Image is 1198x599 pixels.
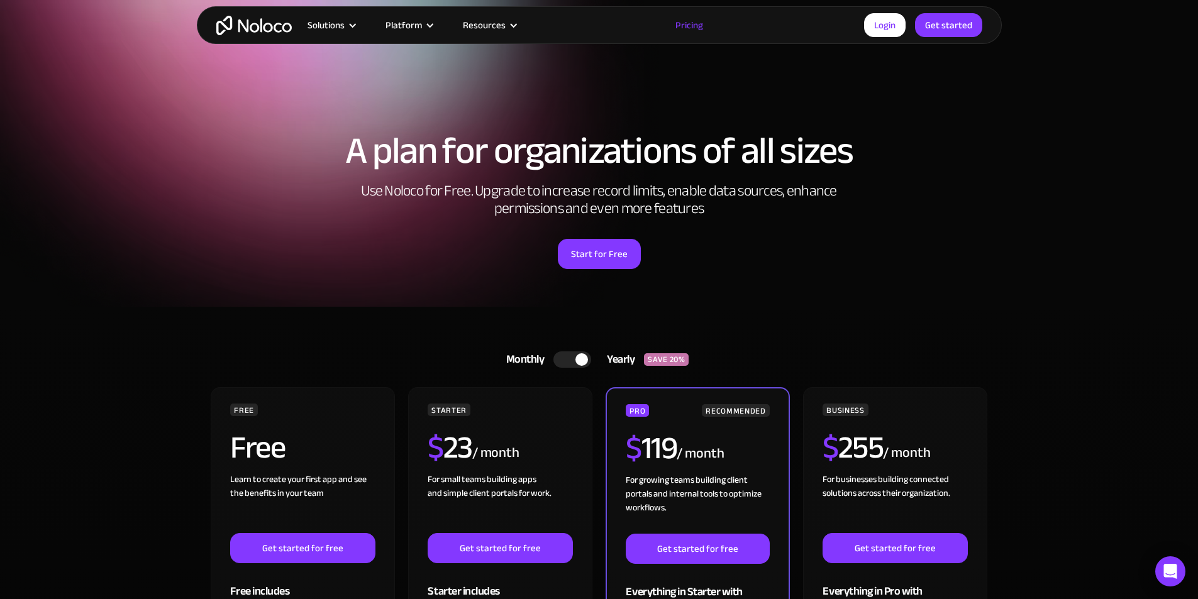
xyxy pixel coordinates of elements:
[883,443,930,463] div: / month
[626,419,641,478] span: $
[626,404,649,417] div: PRO
[428,404,470,416] div: STARTER
[702,404,769,417] div: RECOMMENDED
[823,533,967,563] a: Get started for free
[823,473,967,533] div: For businesses building connected solutions across their organization. ‍
[864,13,906,37] a: Login
[292,17,370,33] div: Solutions
[428,533,572,563] a: Get started for free
[644,353,689,366] div: SAVE 20%
[591,350,644,369] div: Yearly
[348,182,851,217] h2: Use Noloco for Free. Upgrade to increase record limits, enable data sources, enhance permissions ...
[823,418,838,477] span: $
[370,17,447,33] div: Platform
[823,432,883,463] h2: 255
[428,418,443,477] span: $
[230,473,375,533] div: Learn to create your first app and see the benefits in your team ‍
[660,17,719,33] a: Pricing
[915,13,982,37] a: Get started
[385,17,422,33] div: Platform
[626,432,677,464] h2: 119
[626,534,769,564] a: Get started for free
[558,239,641,269] a: Start for Free
[216,16,292,35] a: home
[491,350,554,369] div: Monthly
[209,132,989,170] h1: A plan for organizations of all sizes
[447,17,531,33] div: Resources
[230,533,375,563] a: Get started for free
[463,17,506,33] div: Resources
[1155,556,1185,586] div: Open Intercom Messenger
[823,404,868,416] div: BUSINESS
[308,17,345,33] div: Solutions
[626,473,769,534] div: For growing teams building client portals and internal tools to optimize workflows.
[472,443,519,463] div: / month
[677,444,724,464] div: / month
[230,404,258,416] div: FREE
[428,473,572,533] div: For small teams building apps and simple client portals for work. ‍
[428,432,472,463] h2: 23
[230,432,285,463] h2: Free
